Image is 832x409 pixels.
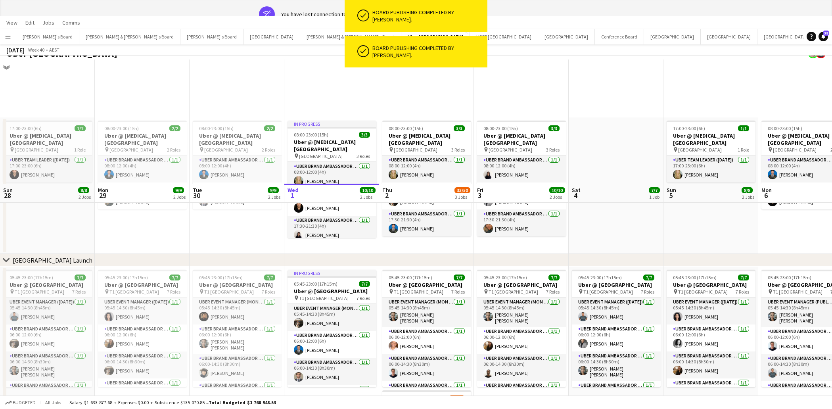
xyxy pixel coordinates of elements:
span: 05:45-23:00 (17h15m) [294,281,337,287]
app-card-role: UBER Brand Ambassador ([PERSON_NAME])1/106:00-14:30 (8h30m)[PERSON_NAME] [477,354,566,381]
app-card-role: UBER Brand Ambassador ([PERSON_NAME])1/108:00-12:00 (4h)[PERSON_NAME] [193,156,282,182]
span: 2 Roles [262,147,275,153]
span: 3/3 [548,125,560,131]
div: 08:00-23:00 (15h)3/3Uber @ [MEDICAL_DATA][GEOGRAPHIC_DATA] [GEOGRAPHIC_DATA]3 RolesUBER Brand Amb... [382,121,471,236]
span: Week 40 [26,47,46,53]
span: [GEOGRAPHIC_DATA] [489,147,532,153]
span: 7 Roles [736,289,749,295]
app-card-role: UBER Brand Ambassador ([PERSON_NAME])1/106:00-12:00 (6h)[PERSON_NAME] [98,325,187,351]
span: 17:00-23:00 (6h) [10,125,42,131]
button: Conference Board [595,29,644,44]
span: 28 [2,191,13,200]
app-card-role: UBER Brand Ambassador ([PERSON_NAME])1/1 [477,381,566,408]
span: Edit [25,19,35,26]
div: 2 Jobs [79,194,91,200]
app-card-role: Uber Team Leader (Mon - Fri)1/116:00-23:00 (7h)[PERSON_NAME] [98,182,187,209]
button: [GEOGRAPHIC_DATA] [538,29,595,44]
span: 9/9 [173,187,184,193]
span: 3/3 [359,132,370,138]
app-card-role: UBER Brand Ambassador ([PERSON_NAME])1/106:00-12:00 (6h)[PERSON_NAME] [382,327,471,354]
div: 3 Jobs [455,194,470,200]
span: All jobs [44,399,63,405]
span: [GEOGRAPHIC_DATA] [678,147,722,153]
app-card-role: UBER Brand Ambassador ([DATE])1/1 [3,381,92,408]
span: 3 Roles [451,147,465,153]
span: 9/9 [268,187,279,193]
div: 2 Jobs [742,194,754,200]
span: 3/3 [454,125,465,131]
span: 7 Roles [546,289,560,295]
span: 2/2 [264,125,275,131]
span: 7/7 [738,275,749,280]
app-card-role: Uber Team Leader ([DATE])1/117:00-23:00 (6h)[PERSON_NAME] [667,156,755,182]
span: T1 [GEOGRAPHIC_DATA] [15,289,64,295]
span: 8/8 [742,187,753,193]
span: 7 Roles [167,289,180,295]
div: [DATE] [6,46,25,54]
a: Comms [59,17,83,28]
button: [GEOGRAPHIC_DATA] [644,29,701,44]
span: 30 [192,191,202,200]
button: [GEOGRAPHIC_DATA] [243,29,300,44]
span: 05:45-23:00 (17h15m) [673,275,717,280]
app-job-card: 17:00-23:00 (6h)1/1Uber @ [MEDICAL_DATA][GEOGRAPHIC_DATA] [GEOGRAPHIC_DATA]1 RoleUber Team Leader... [667,121,755,182]
app-card-role: Uber Team Leader ([DATE])1/117:00-23:00 (6h)[PERSON_NAME] [3,156,92,182]
button: [PERSON_NAME] & [PERSON_NAME]'s Board [300,29,401,44]
span: 05:45-23:00 (17h15m) [578,275,622,280]
span: 33/50 [454,187,470,193]
span: 7 Roles [451,289,465,295]
app-job-card: 08:00-23:00 (15h)2/2Uber @ [MEDICAL_DATA][GEOGRAPHIC_DATA] [GEOGRAPHIC_DATA]2 RolesUBER Brand Amb... [98,121,187,209]
span: View [6,19,17,26]
span: 7/7 [169,275,180,280]
span: 7/7 [264,275,275,280]
span: Sun [667,186,676,194]
span: 7 Roles [262,289,275,295]
span: 1/1 [738,125,749,131]
span: 10/10 [549,187,565,193]
span: 7/7 [454,275,465,280]
div: 2 Jobs [360,194,375,200]
h3: Uber @ [GEOGRAPHIC_DATA] [382,281,471,288]
app-card-role: UBER Event Manager ([DATE])1/105:45-14:30 (8h45m)[PERSON_NAME] [667,298,755,325]
div: Salary $1 633 877.68 + Expenses $0.00 + Subsistence $135 070.85 = [69,399,276,405]
span: 4 [571,191,581,200]
span: 05:45-23:00 (17h15m) [199,275,243,280]
app-job-card: 05:45-23:00 (17h15m)7/7Uber @ [GEOGRAPHIC_DATA] T1 [GEOGRAPHIC_DATA]7 RolesUBER Event Manager ([D... [667,270,755,387]
span: [GEOGRAPHIC_DATA] [394,147,437,153]
div: 05:45-23:00 (17h15m)7/7Uber @ [GEOGRAPHIC_DATA] T1 [GEOGRAPHIC_DATA]7 RolesUBER Event Manager (Mo... [382,270,471,387]
span: [GEOGRAPHIC_DATA] [204,147,248,153]
div: 1 Job [649,194,659,200]
span: T1 [GEOGRAPHIC_DATA] [204,289,254,295]
app-card-role: UBER Brand Ambassador ([PERSON_NAME])1/117:30-21:30 (4h)[PERSON_NAME] [477,209,566,236]
app-card-role: UBER Brand Ambassador ([PERSON_NAME])1/106:00-14:30 (8h30m)[PERSON_NAME] [288,358,376,385]
div: In progress08:00-23:00 (15h)3/3Uber @ [MEDICAL_DATA][GEOGRAPHIC_DATA] [GEOGRAPHIC_DATA]3 RolesUBE... [288,121,376,238]
h3: Uber @ [MEDICAL_DATA][GEOGRAPHIC_DATA] [193,132,282,146]
div: In progress05:45-23:00 (17h15m)7/7Uber @ [GEOGRAPHIC_DATA] T1 [GEOGRAPHIC_DATA]7 RolesUBER Event ... [288,270,376,387]
span: Comms [62,19,80,26]
span: 05:45-23:00 (17h15m) [10,275,53,280]
span: Thu [382,186,392,194]
app-card-role: UBER Brand Ambassador ([PERSON_NAME])1/106:00-14:30 (8h30m)[PERSON_NAME] [193,354,282,381]
span: 7/7 [649,187,660,193]
div: 2 Jobs [173,194,186,200]
app-job-card: 05:45-23:00 (17h15m)7/7Uber @ [GEOGRAPHIC_DATA] T1 [GEOGRAPHIC_DATA]7 RolesUBER Event Manager ([D... [3,270,92,387]
h3: Uber @ [MEDICAL_DATA][GEOGRAPHIC_DATA] [477,132,566,146]
app-job-card: 05:45-23:00 (17h15m)7/7Uber @ [GEOGRAPHIC_DATA] T1 [GEOGRAPHIC_DATA]7 RolesUBER Event Manager (Mo... [193,270,282,387]
span: 8/8 [78,187,89,193]
h3: Uber @ [GEOGRAPHIC_DATA] [193,281,282,288]
span: Jobs [42,19,54,26]
span: 05:45-23:00 (17h15m) [104,275,148,280]
h3: Uber @ [MEDICAL_DATA][GEOGRAPHIC_DATA] [382,132,471,146]
span: T1 [GEOGRAPHIC_DATA] [109,289,159,295]
span: 10/10 [360,187,376,193]
app-card-role: UBER Event Manager ([DATE])1/105:45-14:30 (8h45m)[PERSON_NAME] [3,298,92,325]
span: Wed [288,186,299,194]
app-card-role: UBER Brand Ambassador ([PERSON_NAME])1/1 [193,381,282,408]
app-card-role: UBER Brand Ambassador ([PERSON_NAME])1/108:00-12:00 (4h)[PERSON_NAME] [477,156,566,182]
h3: Uber @ [GEOGRAPHIC_DATA] [288,288,376,295]
app-card-role: UBER Event Manager ([DATE])1/105:45-14:30 (8h45m)[PERSON_NAME] [98,298,187,325]
span: [GEOGRAPHIC_DATA] [299,153,343,159]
